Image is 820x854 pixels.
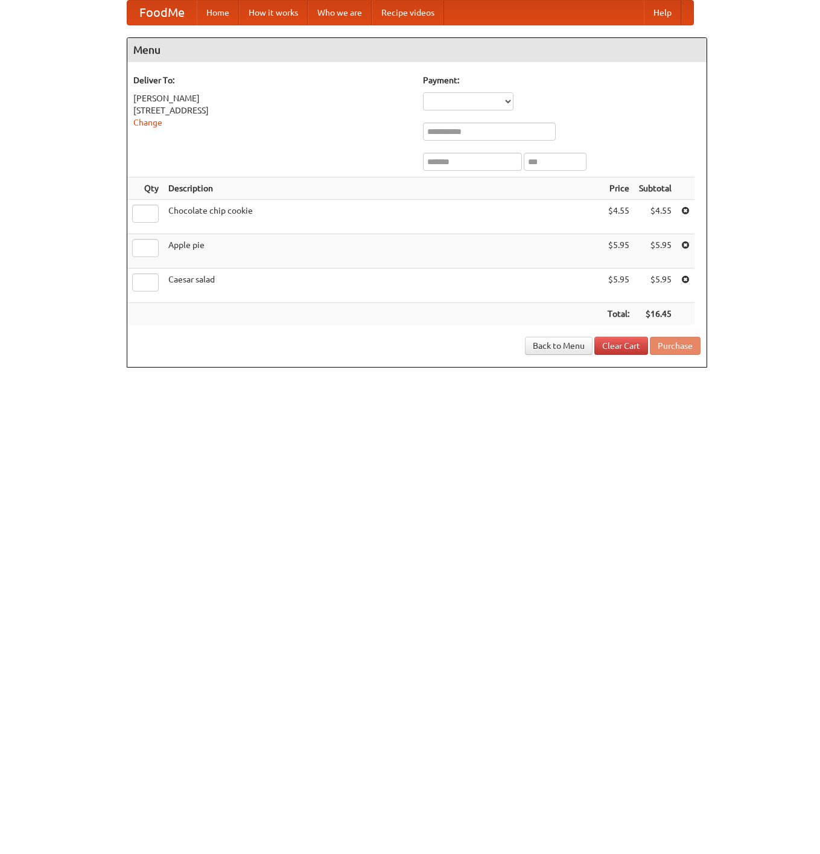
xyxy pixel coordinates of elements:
[308,1,372,25] a: Who we are
[603,303,634,325] th: Total:
[644,1,681,25] a: Help
[127,1,197,25] a: FoodMe
[603,200,634,234] td: $4.55
[634,303,676,325] th: $16.45
[634,177,676,200] th: Subtotal
[127,177,164,200] th: Qty
[197,1,239,25] a: Home
[603,269,634,303] td: $5.95
[603,177,634,200] th: Price
[133,74,411,86] h5: Deliver To:
[525,337,593,355] a: Back to Menu
[164,234,603,269] td: Apple pie
[650,337,701,355] button: Purchase
[634,234,676,269] td: $5.95
[133,104,411,116] div: [STREET_ADDRESS]
[372,1,444,25] a: Recipe videos
[239,1,308,25] a: How it works
[594,337,648,355] a: Clear Cart
[164,177,603,200] th: Description
[164,269,603,303] td: Caesar salad
[423,74,701,86] h5: Payment:
[603,234,634,269] td: $5.95
[133,118,162,127] a: Change
[133,92,411,104] div: [PERSON_NAME]
[127,38,707,62] h4: Menu
[634,200,676,234] td: $4.55
[634,269,676,303] td: $5.95
[164,200,603,234] td: Chocolate chip cookie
